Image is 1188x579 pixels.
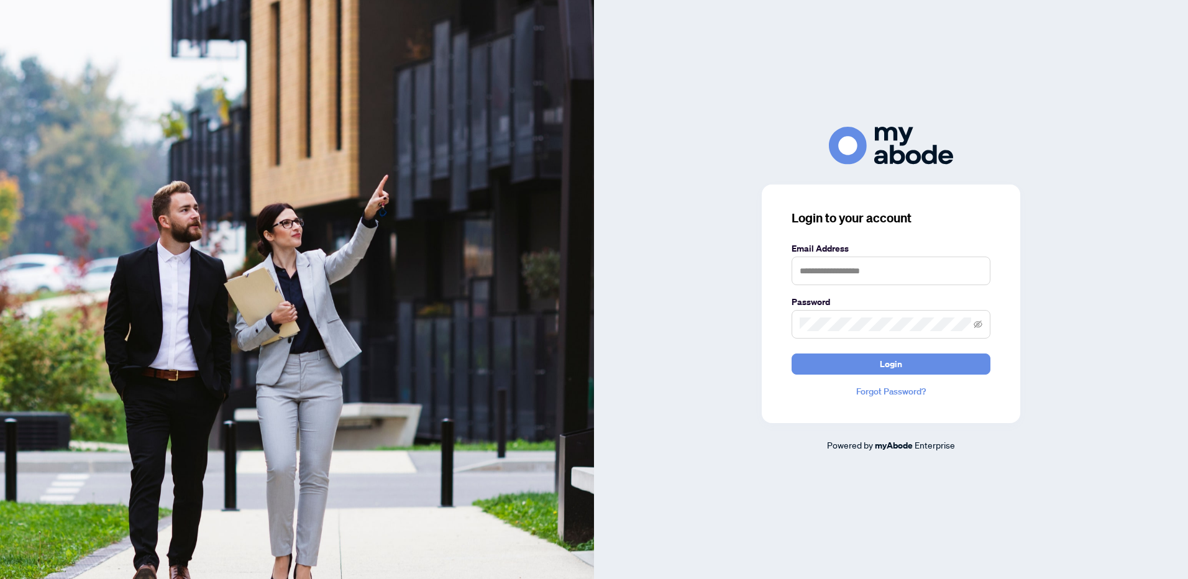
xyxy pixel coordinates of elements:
button: Login [792,353,990,375]
span: Enterprise [915,439,955,450]
span: Powered by [827,439,873,450]
label: Email Address [792,242,990,255]
label: Password [792,295,990,309]
a: myAbode [875,439,913,452]
span: Login [880,354,902,374]
img: ma-logo [829,127,953,165]
span: eye-invisible [974,320,982,329]
a: Forgot Password? [792,385,990,398]
h3: Login to your account [792,209,990,227]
